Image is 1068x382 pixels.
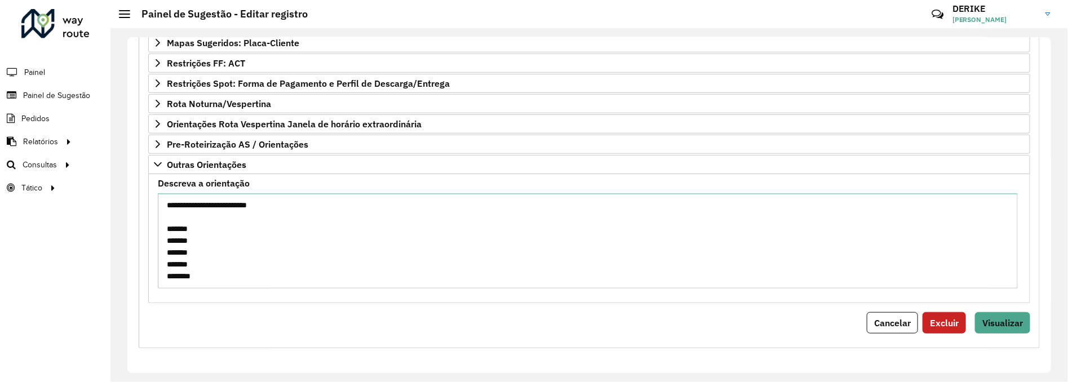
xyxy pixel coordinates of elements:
[975,312,1030,334] button: Visualizar
[952,3,1037,14] h3: DERIKE
[158,176,250,190] label: Descreva a orientação
[21,113,50,125] span: Pedidos
[148,74,1030,93] a: Restrições Spot: Forma de Pagamento e Perfil de Descarga/Entrega
[874,317,911,328] span: Cancelar
[23,159,57,171] span: Consultas
[982,317,1023,328] span: Visualizar
[23,136,58,148] span: Relatórios
[148,174,1030,303] div: Outras Orientações
[148,54,1030,73] a: Restrições FF: ACT
[167,160,246,169] span: Outras Orientações
[130,8,308,20] h2: Painel de Sugestão - Editar registro
[167,38,299,47] span: Mapas Sugeridos: Placa-Cliente
[148,155,1030,174] a: Outras Orientações
[24,66,45,78] span: Painel
[167,99,271,108] span: Rota Noturna/Vespertina
[167,79,450,88] span: Restrições Spot: Forma de Pagamento e Perfil de Descarga/Entrega
[867,312,918,334] button: Cancelar
[930,317,959,328] span: Excluir
[167,119,422,128] span: Orientações Rota Vespertina Janela de horário extraordinária
[167,59,245,68] span: Restrições FF: ACT
[21,182,42,194] span: Tático
[952,15,1037,25] span: [PERSON_NAME]
[167,140,308,149] span: Pre-Roteirização AS / Orientações
[23,90,90,101] span: Painel de Sugestão
[148,114,1030,134] a: Orientações Rota Vespertina Janela de horário extraordinária
[923,312,966,334] button: Excluir
[148,135,1030,154] a: Pre-Roteirização AS / Orientações
[148,33,1030,52] a: Mapas Sugeridos: Placa-Cliente
[148,94,1030,113] a: Rota Noturna/Vespertina
[925,2,950,26] a: Contato Rápido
